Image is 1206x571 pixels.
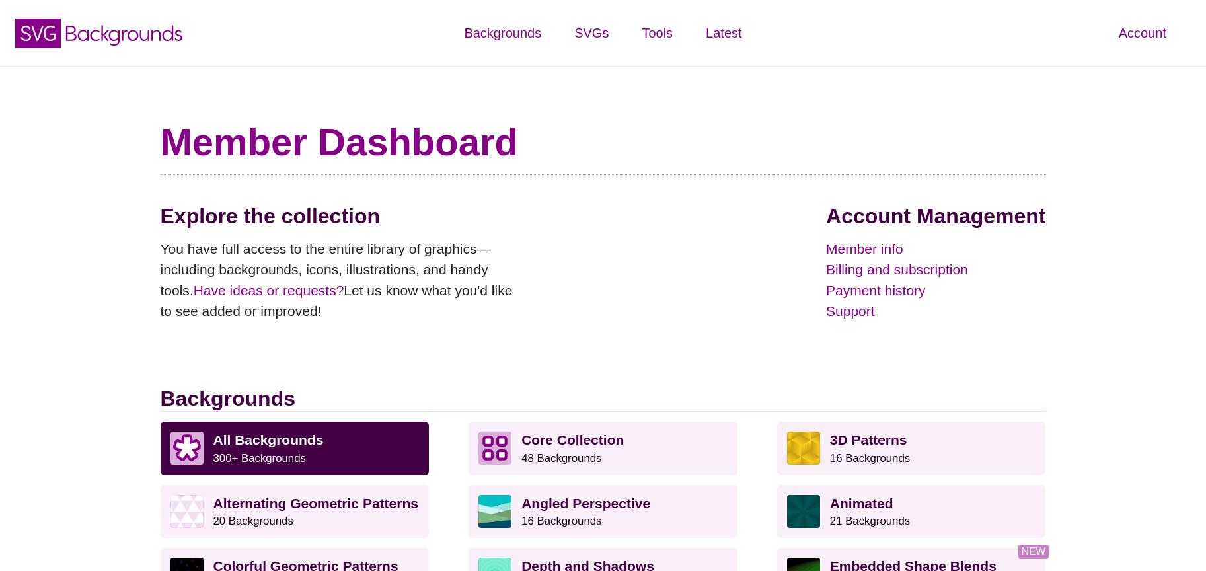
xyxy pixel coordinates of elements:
[1102,13,1183,53] a: Account
[830,515,910,527] small: 21 Backgrounds
[625,13,689,53] a: Tools
[830,432,907,447] strong: 3D Patterns
[161,239,524,322] p: You have full access to the entire library of graphics—including backgrounds, icons, illustration...
[777,485,1046,538] a: Animated21 Backgrounds
[830,452,910,465] small: 16 Backgrounds
[521,496,650,511] strong: Angled Perspective
[787,432,820,465] img: fancy golden cube pattern
[194,283,344,298] a: Have ideas or requests?
[558,13,625,53] a: SVGs
[161,119,1046,165] h1: Member Dashboard
[826,280,1045,301] a: Payment history
[161,422,430,475] a: All Backgrounds 300+ Backgrounds
[170,495,204,528] img: light purple and white alternating triangle pattern
[777,422,1046,475] a: 3D Patterns16 Backgrounds
[826,259,1045,280] a: Billing and subscription
[161,485,430,538] a: Alternating Geometric Patterns20 Backgrounds
[213,515,293,527] small: 20 Backgrounds
[469,422,737,475] a: Core Collection 48 Backgrounds
[521,432,624,447] strong: Core Collection
[161,386,1046,412] h2: Backgrounds
[787,495,820,528] img: green rave light effect animated background
[447,13,558,53] a: Backgrounds
[689,13,758,53] a: Latest
[826,204,1045,229] h2: Account Management
[161,204,524,229] h2: Explore the collection
[213,432,324,447] strong: All Backgrounds
[213,452,306,465] small: 300+ Backgrounds
[213,496,418,511] strong: Alternating Geometric Patterns
[830,496,893,511] strong: Animated
[826,239,1045,260] a: Member info
[521,515,601,527] small: 16 Backgrounds
[478,495,511,528] img: abstract landscape with sky mountains and water
[469,485,737,538] a: Angled Perspective16 Backgrounds
[826,301,1045,322] a: Support
[521,452,601,465] small: 48 Backgrounds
